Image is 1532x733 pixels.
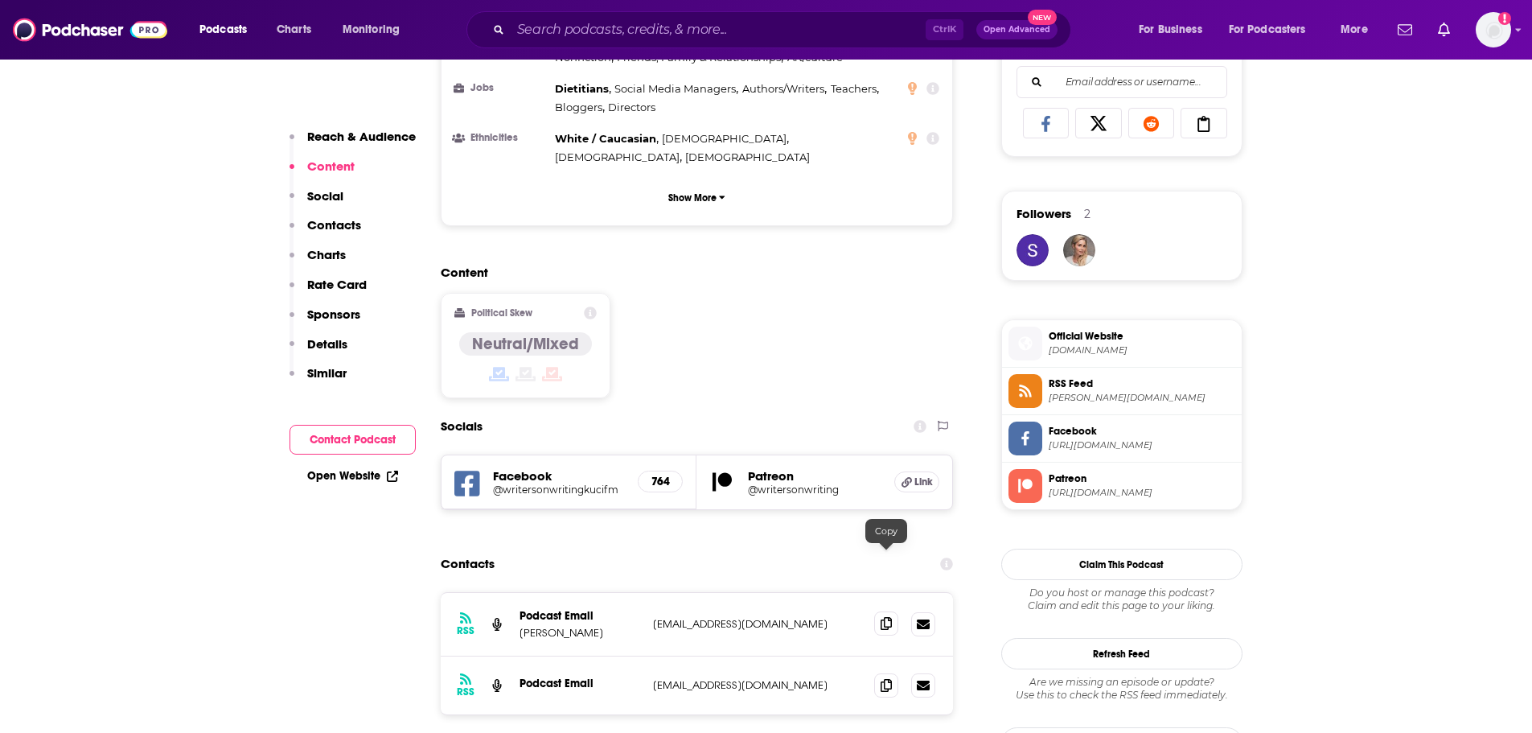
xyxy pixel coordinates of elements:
button: Details [290,336,347,366]
span: Patreon [1049,472,1235,486]
h3: Ethnicities [454,133,548,143]
span: https://www.patreon.com/writersonwriting [1049,487,1235,499]
button: open menu [1218,17,1329,43]
span: , [742,80,827,98]
p: Reach & Audience [307,129,416,144]
span: , [614,80,738,98]
span: Authors/Writers [742,82,824,95]
span: White / Caucasian [555,132,656,145]
span: , [555,80,611,98]
a: Patreon[URL][DOMAIN_NAME] [1008,469,1235,503]
span: Facebook [1049,424,1235,439]
h3: RSS [457,686,474,698]
span: New [1028,10,1057,25]
button: Reach & Audience [290,129,416,159]
span: [DEMOGRAPHIC_DATA] [662,132,787,145]
h5: Patreon [748,468,881,484]
p: [EMAIL_ADDRESS][DOMAIN_NAME] [653,678,862,692]
h4: Neutral/Mixed [472,334,579,354]
span: Monitoring [343,19,400,41]
svg: Add a profile image [1498,12,1511,25]
span: , [555,98,605,117]
img: MichelleRene [1063,234,1095,266]
button: open menu [1329,17,1388,43]
a: RSS Feed[PERSON_NAME][DOMAIN_NAME] [1008,374,1235,408]
span: Teachers [831,82,877,95]
p: [EMAIL_ADDRESS][DOMAIN_NAME] [653,617,862,631]
span: Art/culture [787,51,843,64]
a: Official Website[DOMAIN_NAME] [1008,327,1235,360]
a: Show notifications dropdown [1431,16,1456,43]
a: Charts [266,17,321,43]
span: Do you host or manage this podcast? [1001,587,1242,599]
span: Dietitians [555,82,609,95]
h2: Socials [441,411,483,442]
button: Refresh Feed [1001,638,1242,669]
h2: Contacts [441,549,495,579]
p: Charts [307,247,346,262]
span: [DEMOGRAPHIC_DATA] [555,150,680,163]
p: Podcast Email [520,609,640,623]
a: Link [894,472,939,492]
button: open menu [331,17,421,43]
img: tallisromney [1017,234,1049,266]
a: @writersonwritingkucifm [493,484,626,496]
span: Followers [1017,206,1071,221]
p: Show More [668,192,717,204]
div: Search podcasts, credits, & more... [482,11,1086,48]
p: Similar [307,365,347,381]
button: Open AdvancedNew [976,20,1058,39]
a: Open Website [307,469,398,483]
span: https://www.facebook.com/writersonwritingkucifm [1049,439,1235,451]
a: Copy Link [1181,108,1227,138]
div: Search followers [1017,66,1227,98]
span: [DEMOGRAPHIC_DATA] [685,150,810,163]
span: , [555,130,659,148]
span: Social Media Managers [614,82,736,95]
span: , [555,148,682,167]
div: Claim and edit this page to your liking. [1001,587,1242,612]
input: Search podcasts, credits, & more... [511,17,926,43]
p: Contacts [307,217,361,233]
span: Logged in as gbrussel [1476,12,1511,47]
h5: Facebook [493,468,626,484]
span: Ctrl K [926,19,963,40]
span: For Podcasters [1229,19,1306,41]
a: Facebook[URL][DOMAIN_NAME] [1008,422,1235,455]
button: Show More [454,183,940,212]
h2: Content [441,265,941,280]
button: Rate Card [290,277,367,307]
p: [PERSON_NAME] [520,626,640,640]
h3: RSS [457,624,474,637]
h5: 764 [651,475,669,488]
a: Share on X/Twitter [1075,108,1122,138]
span: writers-on-writing.com [1049,344,1235,356]
p: Podcast Email [520,677,640,690]
span: More [1341,19,1368,41]
p: Social [307,188,343,204]
a: Show notifications dropdown [1391,16,1419,43]
button: Claim This Podcast [1001,549,1242,580]
p: Rate Card [307,277,367,292]
div: Are we missing an episode or update? Use this to check the RSS feed immediately. [1001,676,1242,702]
h2: Political Skew [471,307,532,319]
span: Bloggers [555,101,602,113]
button: Contacts [290,217,361,247]
button: Contact Podcast [290,425,416,455]
button: Show profile menu [1476,12,1511,47]
a: Share on Reddit [1128,108,1175,138]
button: Charts [290,247,346,277]
span: Link [914,476,933,488]
img: Podchaser - Follow, Share and Rate Podcasts [13,14,167,45]
button: Similar [290,365,347,395]
span: For Business [1139,19,1202,41]
span: Podcasts [199,19,247,41]
a: @writersonwriting [748,484,881,496]
span: Nonfiction [555,51,611,64]
span: RSS Feed [1049,377,1235,391]
span: Directors [608,101,655,113]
